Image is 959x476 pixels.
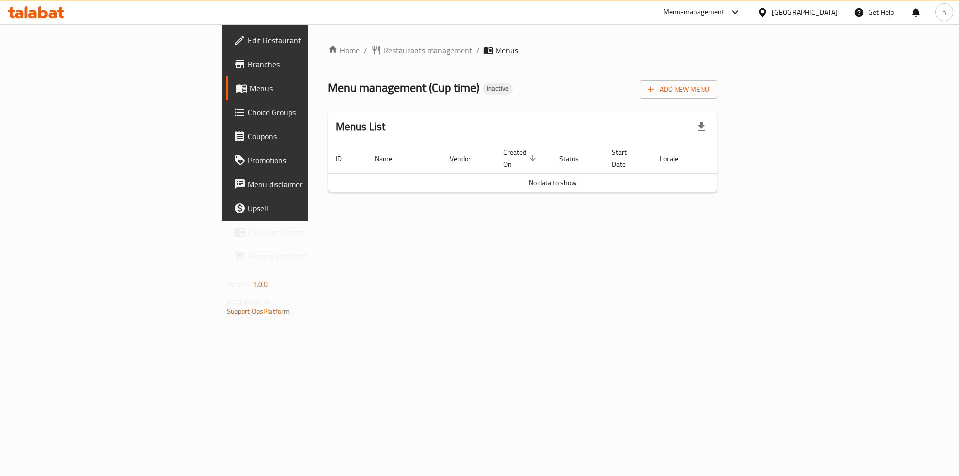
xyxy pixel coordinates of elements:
[648,83,709,96] span: Add New Menu
[248,202,374,214] span: Upsell
[226,100,382,124] a: Choice Groups
[375,153,405,165] span: Name
[663,6,725,18] div: Menu-management
[640,80,717,99] button: Add New Menu
[495,44,518,56] span: Menus
[226,148,382,172] a: Promotions
[336,153,355,165] span: ID
[248,34,374,46] span: Edit Restaurant
[483,83,513,95] div: Inactive
[529,176,577,189] span: No data to show
[503,146,539,170] span: Created On
[248,178,374,190] span: Menu disclaimer
[328,76,479,99] span: Menu management ( Cup time )
[336,119,386,134] h2: Menus List
[689,115,713,139] div: Export file
[371,44,472,56] a: Restaurants management
[328,44,718,56] nav: breadcrumb
[227,278,251,291] span: Version:
[226,28,382,52] a: Edit Restaurant
[383,44,472,56] span: Restaurants management
[328,143,778,193] table: enhanced table
[248,130,374,142] span: Coupons
[248,226,374,238] span: Coverage Report
[226,220,382,244] a: Coverage Report
[942,7,946,18] span: n
[226,196,382,220] a: Upsell
[226,172,382,196] a: Menu disclaimer
[476,44,479,56] li: /
[248,106,374,118] span: Choice Groups
[226,76,382,100] a: Menus
[250,82,374,94] span: Menus
[226,52,382,76] a: Branches
[253,278,268,291] span: 1.0.0
[227,305,290,318] a: Support.OpsPlatform
[660,153,691,165] span: Locale
[226,124,382,148] a: Coupons
[226,244,382,268] a: Grocery Checklist
[227,295,273,308] span: Get support on:
[772,7,838,18] div: [GEOGRAPHIC_DATA]
[450,153,483,165] span: Vendor
[559,153,592,165] span: Status
[612,146,640,170] span: Start Date
[248,154,374,166] span: Promotions
[483,84,513,93] span: Inactive
[703,143,778,174] th: Actions
[248,250,374,262] span: Grocery Checklist
[248,58,374,70] span: Branches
